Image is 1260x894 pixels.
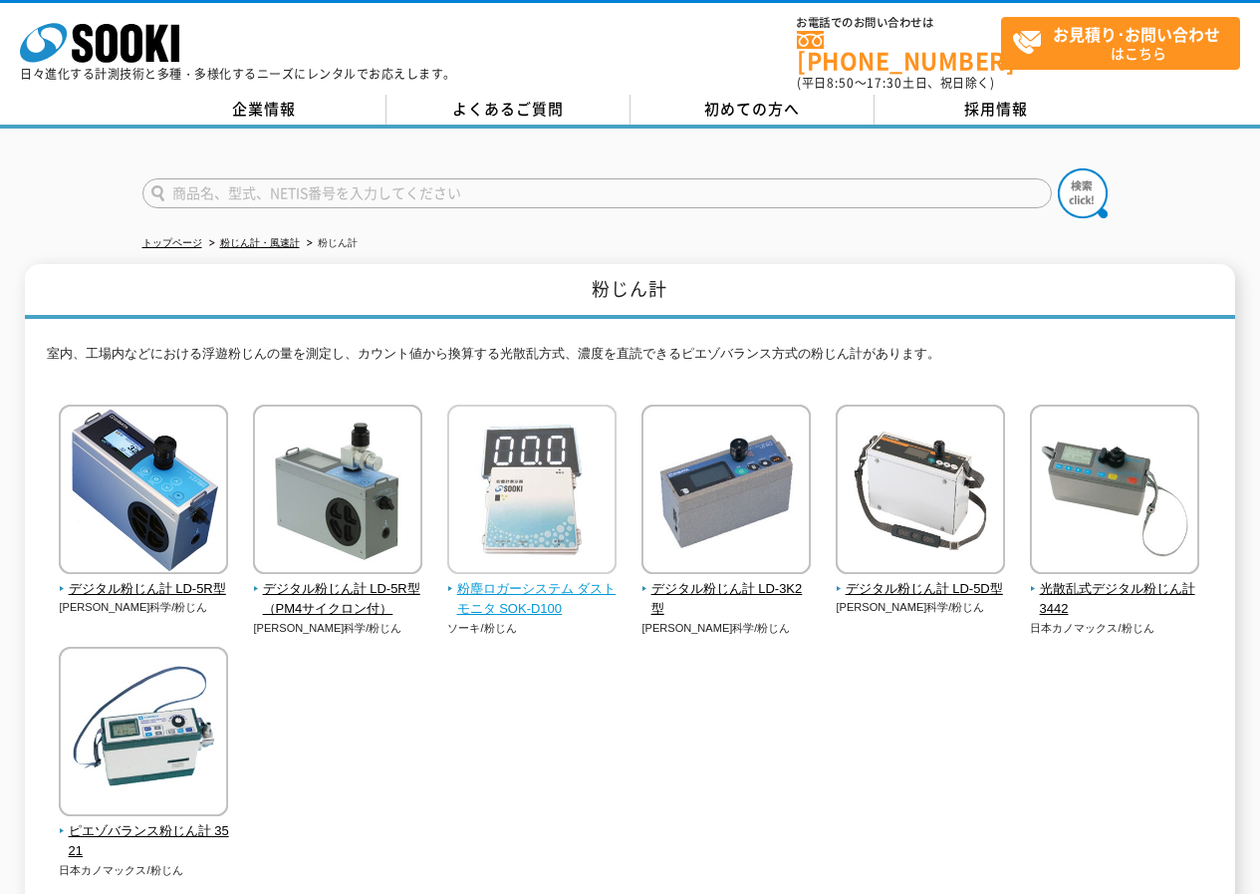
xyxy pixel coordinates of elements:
[630,95,875,125] a: 初めての方へ
[59,647,228,821] img: ピエゾバランス粉じん計 3521
[142,237,202,248] a: トップページ
[1058,168,1108,218] img: btn_search.png
[253,620,423,637] p: [PERSON_NAME]科学/粉じん
[253,560,423,620] a: デジタル粉じん計 LD-5R型（PM4サイクロン付）
[253,579,423,621] span: デジタル粉じん計 LD-5R型（PM4サイクロン付）
[797,31,1001,72] a: [PHONE_NUMBER]
[59,579,229,600] span: デジタル粉じん計 LD-5R型
[59,821,229,863] span: ピエゾバランス粉じん計 3521
[875,95,1119,125] a: 採用情報
[641,560,812,620] a: デジタル粉じん計 LD-3K2型
[836,560,1006,600] a: デジタル粉じん計 LD-5D型
[59,802,229,862] a: ピエゾバランス粉じん計 3521
[47,344,1212,375] p: 室内、工場内などにおける浮遊粉じんの量を測定し、カウント値から換算する光散乱方式、濃度を直読できるピエゾバランス方式の粉じん計があります。
[1030,620,1200,637] p: 日本カノマックス/粉じん
[1053,22,1220,46] strong: お見積り･お問い合わせ
[1012,18,1239,68] span: はこちら
[59,862,229,879] p: 日本カノマックス/粉じん
[447,405,617,579] img: 粉塵ロガーシステム ダストモニタ SOK-D100
[59,599,229,616] p: [PERSON_NAME]科学/粉じん
[59,560,229,600] a: デジタル粉じん計 LD-5R型
[1030,579,1200,621] span: 光散乱式デジタル粉じん計 3442
[827,74,855,92] span: 8:50
[867,74,902,92] span: 17:30
[253,405,422,579] img: デジタル粉じん計 LD-5R型（PM4サイクロン付）
[59,405,228,579] img: デジタル粉じん計 LD-5R型
[142,95,386,125] a: 企業情報
[641,405,811,579] img: デジタル粉じん計 LD-3K2型
[303,233,358,254] li: 粉じん計
[1030,405,1199,579] img: 光散乱式デジタル粉じん計 3442
[641,620,812,637] p: [PERSON_NAME]科学/粉じん
[797,17,1001,29] span: お電話でのお問い合わせは
[25,264,1234,319] h1: 粉じん計
[704,98,800,120] span: 初めての方へ
[641,579,812,621] span: デジタル粉じん計 LD-3K2型
[1030,560,1200,620] a: 光散乱式デジタル粉じん計 3442
[386,95,630,125] a: よくあるご質問
[1001,17,1240,70] a: お見積り･お問い合わせはこちら
[447,620,618,637] p: ソーキ/粉じん
[836,405,1005,579] img: デジタル粉じん計 LD-5D型
[142,178,1052,208] input: 商品名、型式、NETIS番号を入力してください
[220,237,300,248] a: 粉じん計・風速計
[447,560,618,620] a: 粉塵ロガーシステム ダストモニタ SOK-D100
[836,579,1006,600] span: デジタル粉じん計 LD-5D型
[836,599,1006,616] p: [PERSON_NAME]科学/粉じん
[447,579,618,621] span: 粉塵ロガーシステム ダストモニタ SOK-D100
[20,68,456,80] p: 日々進化する計測技術と多種・多様化するニーズにレンタルでお応えします。
[797,74,994,92] span: (平日 ～ 土日、祝日除く)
